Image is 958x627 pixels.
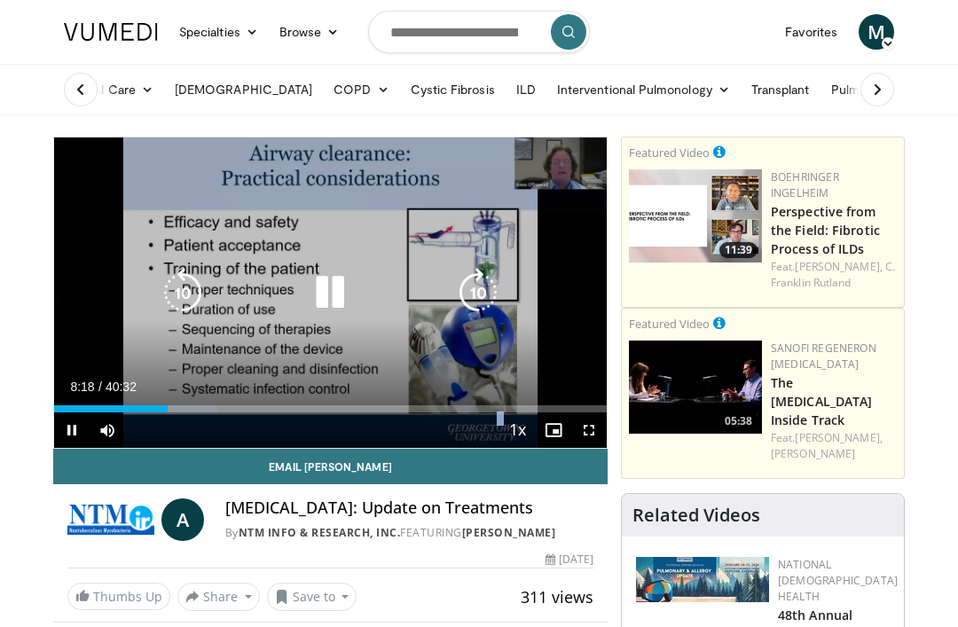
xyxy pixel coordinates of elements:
[771,169,839,200] a: Boehringer Ingelheim
[546,72,741,107] a: Interventional Pulmonology
[177,583,260,611] button: Share
[771,259,895,290] a: C. Franklin Rutland
[169,14,269,50] a: Specialties
[67,583,170,610] a: Thumbs Up
[521,586,593,607] span: 311 views
[741,72,821,107] a: Transplant
[368,11,590,53] input: Search topics, interventions
[632,505,760,526] h4: Related Videos
[778,557,898,604] a: National [DEMOGRAPHIC_DATA] Health
[771,203,880,257] a: Perspective from the Field: Fibrotic Process of ILDs
[400,72,506,107] a: Cystic Fibrosis
[225,525,593,541] div: By FEATURING
[267,583,357,611] button: Save to
[636,557,769,602] img: b90f5d12-84c1-472e-b843-5cad6c7ef911.jpg.150x105_q85_autocrop_double_scale_upscale_version-0.2.jpg
[795,259,882,274] a: [PERSON_NAME],
[571,412,607,448] button: Fullscreen
[536,412,571,448] button: Enable picture-in-picture mode
[719,413,758,429] span: 05:38
[54,405,607,412] div: Progress Bar
[629,169,762,263] img: 0d260a3c-dea8-4d46-9ffd-2859801fb613.png.150x105_q85_crop-smart_upscale.png
[629,341,762,434] a: 05:38
[629,169,762,263] a: 11:39
[269,14,350,50] a: Browse
[859,14,894,50] a: M
[500,412,536,448] button: Playback Rate
[629,145,710,161] small: Featured Video
[774,14,848,50] a: Favorites
[771,341,876,372] a: Sanofi Regeneron [MEDICAL_DATA]
[164,72,323,107] a: [DEMOGRAPHIC_DATA]
[795,430,882,445] a: [PERSON_NAME],
[161,498,204,541] a: A
[90,412,125,448] button: Mute
[771,259,897,291] div: Feat.
[771,446,855,461] a: [PERSON_NAME]
[546,552,593,568] div: [DATE]
[462,525,556,540] a: [PERSON_NAME]
[54,412,90,448] button: Pause
[239,525,401,540] a: NTM Info & Research, Inc.
[771,430,897,462] div: Feat.
[67,498,154,541] img: NTM Info & Research, Inc.
[629,341,762,434] img: 64e8314d-0090-42e1-8885-f47de767bd23.png.150x105_q85_crop-smart_upscale.png
[54,137,607,448] video-js: Video Player
[506,72,546,107] a: ILD
[771,374,872,428] a: The [MEDICAL_DATA] Inside Track
[70,380,94,394] span: 8:18
[719,242,758,258] span: 11:39
[64,23,158,41] img: VuMedi Logo
[53,449,608,484] a: Email [PERSON_NAME]
[225,498,593,518] h4: [MEDICAL_DATA]: Update on Treatments
[106,380,137,394] span: 40:32
[323,72,399,107] a: COPD
[98,380,102,394] span: /
[629,316,710,332] small: Featured Video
